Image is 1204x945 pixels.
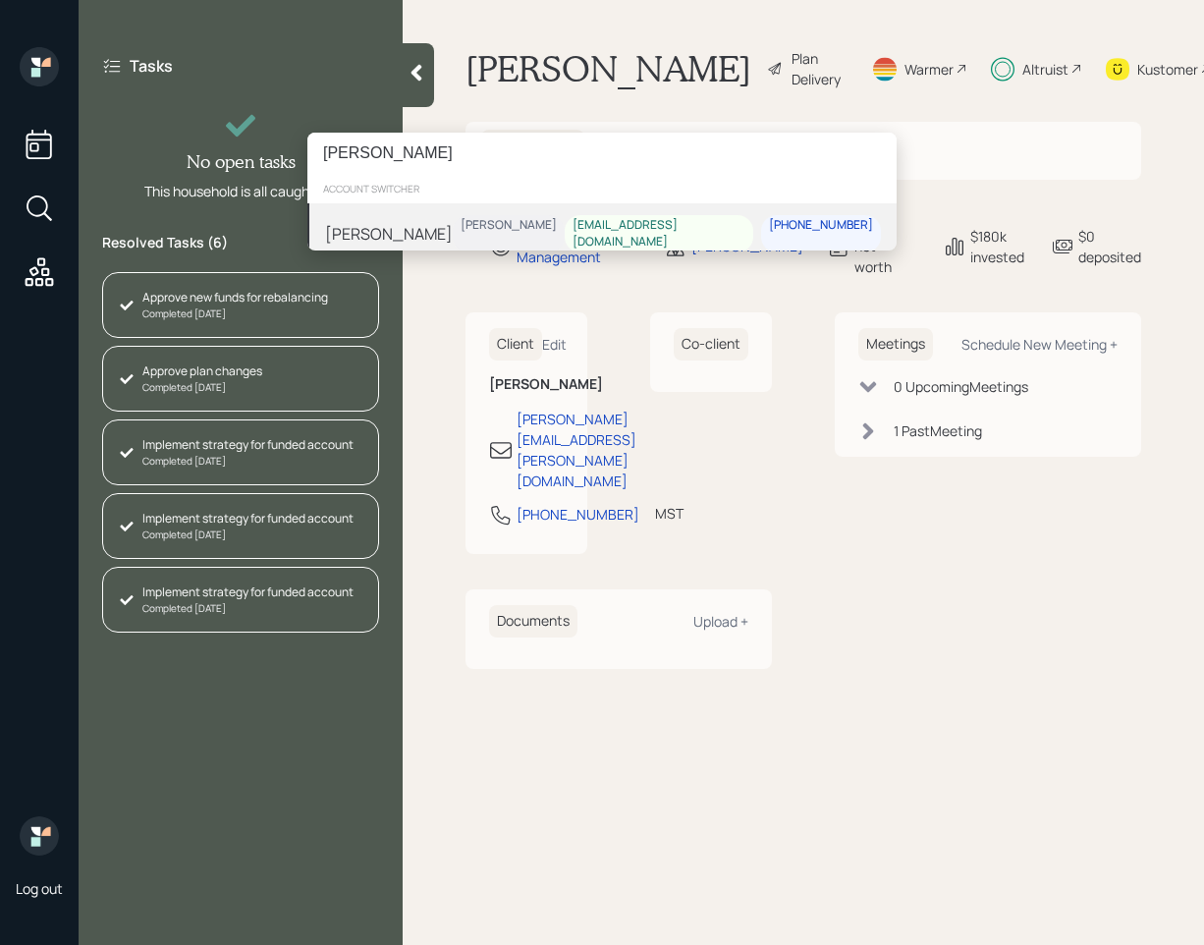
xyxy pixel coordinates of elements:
div: account switcher [307,174,897,203]
div: [PERSON_NAME] [325,221,453,245]
input: Type a command or search… [307,133,897,174]
div: [PERSON_NAME] [461,217,557,234]
div: [PHONE_NUMBER] [769,217,873,234]
div: [EMAIL_ADDRESS][DOMAIN_NAME] [573,217,745,250]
